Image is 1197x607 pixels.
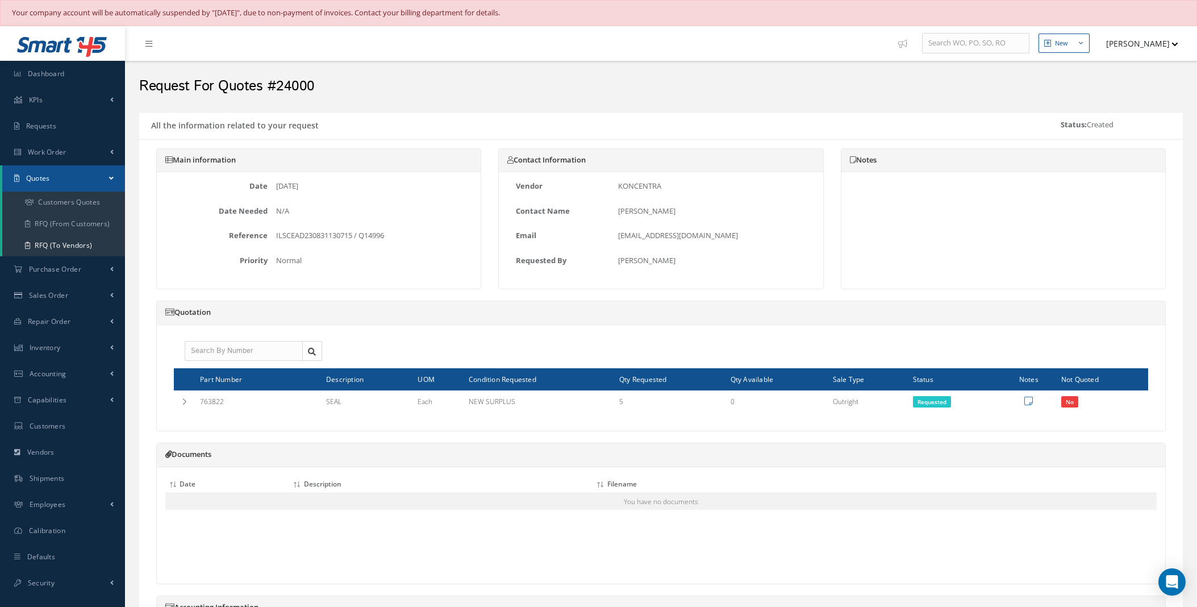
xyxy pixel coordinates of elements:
h5: Main information [165,156,472,165]
div: Normal [268,255,472,271]
span: Description [326,373,364,384]
h5: All the information related to your request [148,117,319,131]
span: Not Quoted [1061,373,1099,384]
h5: Documents [165,450,653,459]
a: Quotes [2,165,125,192]
span: Defaults [27,552,55,562]
span: Calibration [29,526,65,535]
th: Description [290,476,593,493]
span: Capabilities [28,395,67,405]
span: Part Number [200,373,242,384]
span: No [1061,396,1078,408]
span: Customers [30,421,66,431]
a: Customers Quotes [2,192,125,213]
td: 0 [726,390,828,413]
a: Show Tips [892,26,922,61]
span: Work Order [28,147,66,157]
td: Each [413,390,464,413]
span: Qty Available [731,373,774,384]
th: Date [165,476,265,493]
span: Sale Type [833,373,865,384]
div: [PERSON_NAME] [610,206,814,222]
div: Open Intercom Messenger [1158,568,1186,596]
span: Requests [26,121,56,131]
h5: Contact Information [507,156,814,165]
td: Outright [828,390,908,413]
label: Reference [165,230,268,242]
span: You have no documents [624,497,698,506]
h5: Notes [850,156,1157,165]
span: Requested [913,396,951,408]
span: Notes [1019,373,1038,384]
span: Condition Requested [469,373,536,384]
a: RFQ (To Vendors) [2,235,125,256]
label: Requested By [507,255,610,267]
span: Purchase Order [29,264,81,274]
h5: Quotation [165,308,1157,317]
span: Qty Requested [619,373,667,384]
span: Shipments [30,473,65,483]
input: Search By Number [185,341,303,361]
div: Created [1052,119,1183,131]
label: Email [507,230,610,242]
h2: Request For Quotes #24000 [139,78,1183,95]
div: ILSCEAD230831130715 / Q14996 [268,230,472,246]
span: Employees [30,500,66,509]
td: 763822 [195,390,322,413]
span: Quotes [26,173,50,183]
div: [PERSON_NAME] [610,255,814,271]
span: Dashboard [28,69,65,78]
div: N/A [268,206,472,222]
td: 5 [615,390,726,413]
label: Contact Name [507,206,610,217]
span: KPIs [29,95,43,105]
span: KONCENTRA [618,181,661,191]
div: [DATE] [268,181,472,197]
span: Accounting [30,369,66,379]
span: Sales Order [29,290,68,300]
td: SEAL [322,390,413,413]
label: Date Needed [165,206,268,217]
div: New [1055,39,1068,48]
label: Vendor [507,181,610,192]
td: NEW SURPLUS [464,390,615,413]
label: Priority [165,255,268,267]
a: RFQ (From Customers) [2,213,125,235]
label: Date [165,181,268,192]
button: New [1038,34,1090,53]
span: Status: [1061,119,1087,130]
th: Filename [593,476,1089,493]
input: Search WO, PO, SO, RO [922,33,1029,53]
span: Inventory [30,343,61,352]
button: [PERSON_NAME] [1095,32,1178,55]
span: Status [913,373,933,384]
div: Your company account will be automatically suspended by "[DATE]", due to non-payment of invoices.... [12,7,1185,19]
span: Repair Order [28,317,71,326]
span: Security [28,578,55,588]
span: UOM [418,373,435,384]
div: [EMAIL_ADDRESS][DOMAIN_NAME] [610,230,814,246]
span: Vendors [27,447,55,457]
